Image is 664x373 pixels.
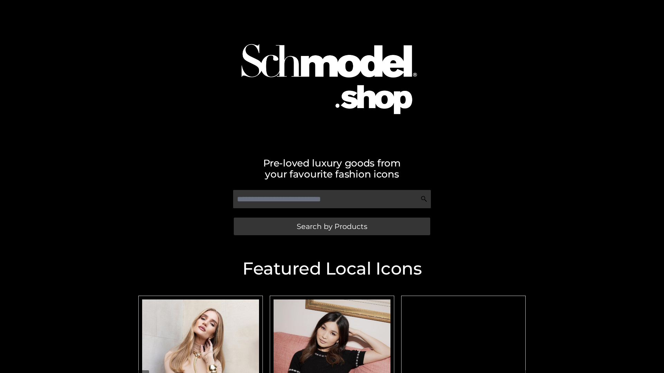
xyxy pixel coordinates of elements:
[135,260,529,277] h2: Featured Local Icons​
[234,218,430,235] a: Search by Products
[135,157,529,180] h2: Pre-loved luxury goods from your favourite fashion icons
[421,195,427,202] img: Search Icon
[297,223,367,230] span: Search by Products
